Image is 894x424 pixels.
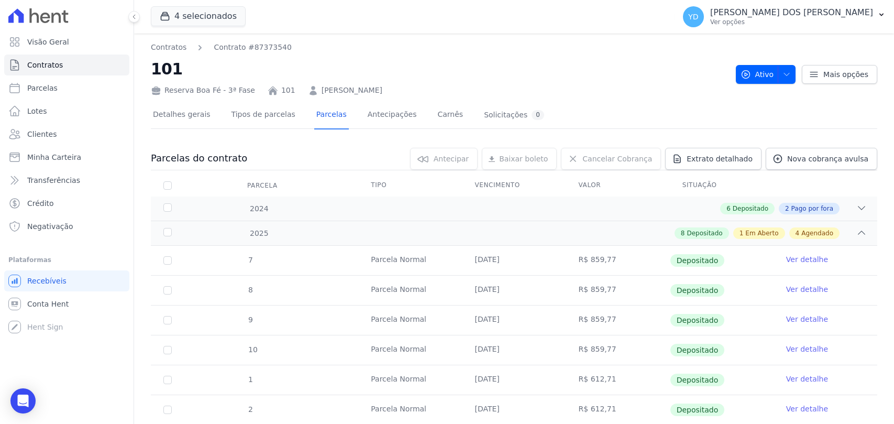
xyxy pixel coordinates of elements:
span: Depositado [670,284,725,297]
span: Agendado [801,229,833,238]
td: Parcela Normal [358,306,462,335]
div: Solicitações [484,110,544,120]
button: Ativo [736,65,796,84]
a: Parcelas [314,102,349,129]
span: Contratos [27,60,63,70]
span: 8 [681,229,685,238]
p: [PERSON_NAME] DOS [PERSON_NAME] [710,7,873,18]
span: Recebíveis [27,276,67,286]
a: Negativação [4,216,129,237]
a: Detalhes gerais [151,102,213,129]
a: Tipos de parcelas [229,102,297,129]
span: Mais opções [823,69,868,80]
input: Só é possível selecionar pagamentos em aberto [163,256,172,265]
nav: Breadcrumb [151,42,727,53]
input: Só é possível selecionar pagamentos em aberto [163,286,172,295]
a: Solicitações0 [482,102,546,129]
a: Contrato #87373540 [214,42,292,53]
span: Extrato detalhado [687,154,753,164]
span: 2 [785,204,789,213]
td: R$ 612,71 [566,365,670,395]
span: 7 [247,256,253,264]
span: Depositado [687,229,723,238]
span: Crédito [27,198,54,209]
h3: Parcelas do contrato [151,152,247,165]
td: Parcela Normal [358,335,462,365]
a: [PERSON_NAME] [322,85,382,96]
h2: 101 [151,57,727,81]
td: R$ 859,77 [566,335,670,365]
span: Depositado [670,314,725,327]
p: Ver opções [710,18,873,26]
a: Contratos [151,42,186,53]
span: Visão Geral [27,37,69,47]
span: 6 [726,204,731,213]
span: Negativação [27,221,73,232]
a: Lotes [4,101,129,122]
a: Clientes [4,124,129,145]
span: Conta Hent [27,299,69,309]
th: Valor [566,175,670,197]
span: 9 [247,316,253,324]
a: Minha Carteira [4,147,129,168]
div: Open Intercom Messenger [10,388,36,414]
a: 101 [281,85,295,96]
span: Depositado [670,344,725,356]
td: R$ 859,77 [566,306,670,335]
a: Ver detalhe [786,284,828,295]
a: Crédito [4,193,129,214]
span: YD [688,13,698,20]
a: Ver detalhe [786,314,828,324]
input: Só é possível selecionar pagamentos em aberto [163,376,172,384]
a: Antecipações [366,102,419,129]
span: Nova cobrança avulsa [787,154,868,164]
span: Ativo [741,65,774,84]
span: Depositado [670,374,725,386]
input: Só é possível selecionar pagamentos em aberto [163,316,172,324]
td: [DATE] [462,246,566,275]
span: Depositado [733,204,768,213]
span: 1 [247,375,253,384]
th: Vencimento [462,175,566,197]
td: R$ 859,77 [566,246,670,275]
a: Visão Geral [4,31,129,52]
span: Transferências [27,175,80,186]
nav: Breadcrumb [151,42,292,53]
span: Minha Carteira [27,152,81,162]
span: Clientes [27,129,57,139]
a: Ver detalhe [786,254,828,265]
a: Conta Hent [4,293,129,314]
a: Transferências [4,170,129,191]
div: Plataformas [8,254,125,266]
div: Reserva Boa Fé - 3ª Fase [151,85,255,96]
a: Nova cobrança avulsa [766,148,877,170]
span: Em Aberto [745,229,778,238]
td: Parcela Normal [358,276,462,305]
span: Pago por fora [791,204,833,213]
th: Situação [670,175,774,197]
a: Parcelas [4,78,129,99]
a: Carnês [435,102,465,129]
a: Extrato detalhado [665,148,761,170]
th: Tipo [358,175,462,197]
td: [DATE] [462,365,566,395]
a: Mais opções [802,65,877,84]
a: Contratos [4,55,129,75]
input: Só é possível selecionar pagamentos em aberto [163,406,172,414]
span: 8 [247,286,253,294]
a: Recebíveis [4,270,129,291]
input: Só é possível selecionar pagamentos em aberto [163,346,172,354]
td: [DATE] [462,306,566,335]
span: 10 [247,345,258,354]
button: YD [PERSON_NAME] DOS [PERSON_NAME] Ver opções [675,2,894,31]
a: Ver detalhe [786,404,828,414]
span: 4 [796,229,800,238]
span: 1 [740,229,744,238]
a: Ver detalhe [786,374,828,384]
span: Depositado [670,254,725,267]
span: 2 [247,405,253,414]
td: [DATE] [462,276,566,305]
button: 4 selecionados [151,6,246,26]
td: Parcela Normal [358,246,462,275]
td: R$ 859,77 [566,276,670,305]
